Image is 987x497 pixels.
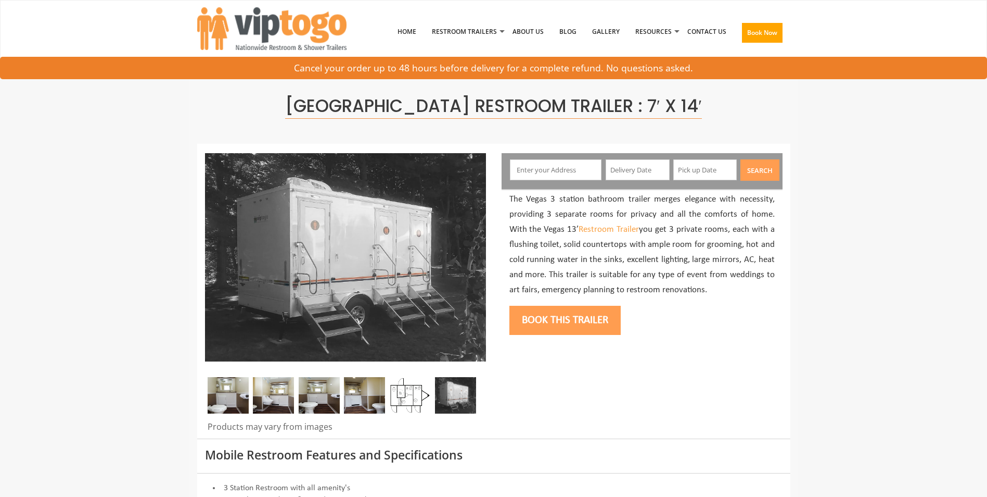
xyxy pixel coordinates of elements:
img: VIPTOGO [197,7,347,50]
div: Products may vary from images [205,421,486,439]
li: 3 Station Restroom with all amenity's [205,482,783,494]
a: Restroom Trailers [424,5,505,59]
input: Enter your Address [510,159,601,180]
img: Side view of three station restroom trailer with three separate doors with signs [205,153,486,362]
button: Book Now [742,23,783,43]
img: 3 Station 01 [344,377,385,414]
img: 3 Station 02 [299,377,340,414]
a: Blog [552,5,584,59]
a: Gallery [584,5,627,59]
p: The Vegas 3 station bathroom trailer merges elegance with necessity, providing 3 separate rooms f... [509,192,775,297]
h3: Mobile Restroom Features and Specifications [205,449,783,462]
img: 3 station 03 [253,377,294,414]
a: Home [390,5,424,59]
button: Search [740,159,779,181]
span: [GEOGRAPHIC_DATA] Restroom Trailer : 7′ x 14′ [285,94,702,119]
img: Zoomed out full inside view of restroom station with a stall, a mirror, tissue holder and a sink [208,377,249,414]
a: Book Now [734,5,790,65]
a: Resources [627,5,680,59]
a: Restroom Trailer [579,225,639,234]
input: Pick up Date [673,159,737,180]
img: Floor Plan of 3 station restroom with sink and toilet [389,377,430,414]
a: About Us [505,5,552,59]
button: Book this trailer [509,306,621,335]
input: Delivery Date [606,159,670,180]
a: Contact Us [680,5,734,59]
img: Side view of three station restroom trailer with three separate doors with signs [435,377,476,414]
